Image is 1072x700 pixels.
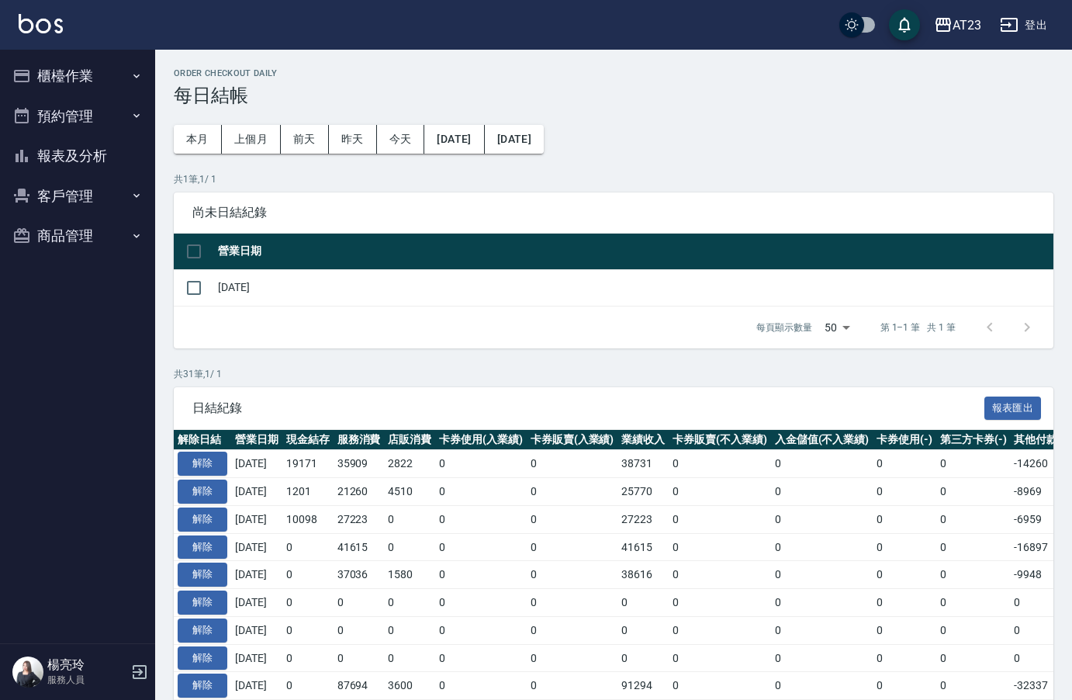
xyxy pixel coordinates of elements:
button: 商品管理 [6,216,149,256]
td: 0 [771,644,873,672]
a: 報表匯出 [984,400,1042,414]
span: 尚未日結紀錄 [192,205,1035,220]
span: 日結紀錄 [192,400,984,416]
th: 卡券使用(入業績) [435,430,527,450]
td: 0 [527,505,618,533]
div: 50 [818,307,856,348]
th: 入金儲值(不入業績) [771,430,873,450]
td: 0 [282,561,334,589]
td: 0 [527,644,618,672]
td: 0 [527,561,618,589]
td: 0 [384,533,435,561]
td: 0 [669,644,771,672]
td: 0 [617,616,669,644]
td: 0 [527,589,618,617]
td: 0 [873,672,936,700]
td: 1201 [282,478,334,506]
td: [DATE] [231,616,282,644]
td: 0 [617,589,669,617]
button: 解除 [178,674,227,698]
th: 解除日結 [174,430,231,450]
td: 0 [771,505,873,533]
td: 0 [936,616,1011,644]
td: 0 [771,672,873,700]
td: 0 [435,533,527,561]
button: save [889,9,920,40]
button: [DATE] [424,125,484,154]
td: 38616 [617,561,669,589]
td: 0 [873,450,936,478]
button: 預約管理 [6,96,149,137]
td: 21260 [334,478,385,506]
button: 前天 [281,125,329,154]
td: [DATE] [231,533,282,561]
td: 0 [936,505,1011,533]
td: 0 [527,478,618,506]
td: [DATE] [231,505,282,533]
td: 0 [669,533,771,561]
td: 0 [384,589,435,617]
td: 0 [771,533,873,561]
td: 35909 [334,450,385,478]
button: 本月 [174,125,222,154]
h2: Order checkout daily [174,68,1053,78]
td: 19171 [282,450,334,478]
td: 0 [435,450,527,478]
td: 41615 [617,533,669,561]
td: 0 [936,533,1011,561]
th: 卡券販賣(不入業績) [669,430,771,450]
button: 登出 [994,11,1053,40]
td: [DATE] [214,269,1053,306]
button: AT23 [928,9,987,41]
td: 27223 [334,505,385,533]
th: 店販消費 [384,430,435,450]
td: [DATE] [231,644,282,672]
button: 解除 [178,452,227,476]
button: 解除 [178,480,227,504]
th: 現金結存 [282,430,334,450]
h3: 每日結帳 [174,85,1053,106]
td: 0 [384,616,435,644]
td: 0 [936,672,1011,700]
td: 0 [435,644,527,672]
div: AT23 [953,16,981,35]
td: 0 [334,644,385,672]
td: 0 [384,644,435,672]
p: 第 1–1 筆 共 1 筆 [880,321,956,334]
td: 37036 [334,561,385,589]
td: 0 [771,561,873,589]
button: 解除 [178,619,227,643]
td: 0 [669,505,771,533]
td: 0 [936,450,1011,478]
td: 0 [669,450,771,478]
td: [DATE] [231,672,282,700]
td: 25770 [617,478,669,506]
td: 0 [435,672,527,700]
td: 91294 [617,672,669,700]
td: 0 [435,561,527,589]
button: 上個月 [222,125,281,154]
button: 櫃檯作業 [6,56,149,96]
td: 38731 [617,450,669,478]
h5: 楊亮玲 [47,657,126,673]
td: 0 [873,589,936,617]
td: 0 [771,478,873,506]
button: [DATE] [485,125,544,154]
td: 0 [873,533,936,561]
th: 卡券使用(-) [873,430,936,450]
td: 0 [936,644,1011,672]
td: 0 [873,616,936,644]
td: 0 [669,672,771,700]
td: 0 [771,616,873,644]
td: 0 [617,644,669,672]
td: 0 [435,616,527,644]
td: 0 [873,505,936,533]
td: 10098 [282,505,334,533]
td: 3600 [384,672,435,700]
td: 0 [936,478,1011,506]
button: 解除 [178,646,227,671]
button: 今天 [377,125,425,154]
button: 報表及分析 [6,136,149,176]
p: 服務人員 [47,673,126,687]
td: 0 [527,533,618,561]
